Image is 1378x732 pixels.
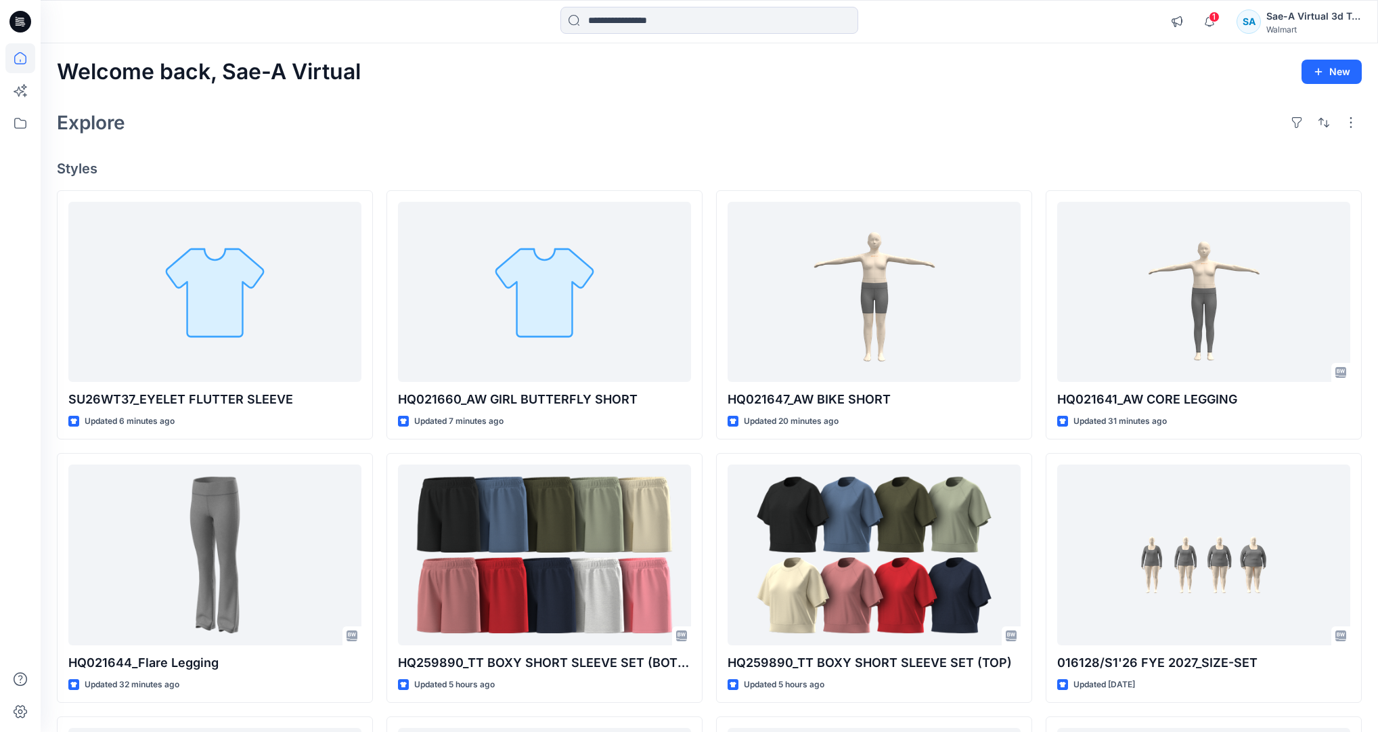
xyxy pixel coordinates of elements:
p: Updated 6 minutes ago [85,414,175,429]
h2: Welcome back, Sae-A Virtual [57,60,361,85]
p: HQ021660_AW GIRL BUTTERFLY SHORT [398,390,691,409]
p: HQ259890_TT BOXY SHORT SLEEVE SET (TOP) [728,653,1021,672]
p: Updated 5 hours ago [414,678,495,692]
p: Updated [DATE] [1073,678,1135,692]
p: HQ021644_Flare Legging [68,653,361,672]
a: HQ021660_AW GIRL BUTTERFLY SHORT [398,202,691,382]
div: Walmart [1266,24,1361,35]
h2: Explore [57,112,125,133]
h4: Styles [57,160,1362,177]
p: Updated 5 hours ago [744,678,824,692]
button: New [1302,60,1362,84]
a: HQ021644_Flare Legging [68,465,361,645]
a: HQ259890_TT BOXY SHORT SLEEVE SET (BOTTOM) [398,465,691,645]
p: HQ021641_AW CORE LEGGING [1057,390,1350,409]
p: HQ259890_TT BOXY SHORT SLEEVE SET (BOTTOM) [398,653,691,672]
p: Updated 31 minutes ago [1073,414,1167,429]
p: Updated 7 minutes ago [414,414,504,429]
span: 1 [1209,12,1220,22]
div: SA [1237,9,1261,34]
p: SU26WT37_EYELET FLUTTER SLEEVE [68,390,361,409]
p: 016128/S1'26 FYE 2027_SIZE-SET [1057,653,1350,672]
a: HQ259890_TT BOXY SHORT SLEEVE SET (TOP) [728,465,1021,645]
p: Updated 32 minutes ago [85,678,179,692]
div: Sae-A Virtual 3d Team [1266,8,1361,24]
a: HQ021647_AW BIKE SHORT [728,202,1021,382]
a: 016128/S1'26 FYE 2027_SIZE-SET [1057,465,1350,645]
a: HQ021641_AW CORE LEGGING [1057,202,1350,382]
p: HQ021647_AW BIKE SHORT [728,390,1021,409]
a: SU26WT37_EYELET FLUTTER SLEEVE [68,202,361,382]
p: Updated 20 minutes ago [744,414,839,429]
